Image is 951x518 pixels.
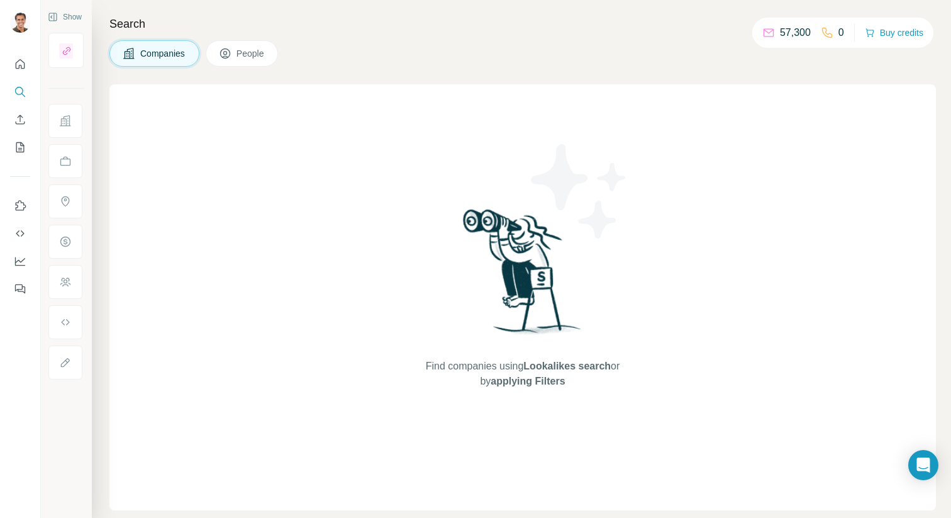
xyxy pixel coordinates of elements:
button: Show [39,8,91,26]
span: applying Filters [491,376,565,386]
p: 57,300 [780,25,811,40]
button: Feedback [10,278,30,300]
span: Find companies using or by [422,359,623,389]
button: Search [10,81,30,103]
span: Lookalikes search [523,361,611,371]
button: Buy credits [865,24,923,42]
img: Surfe Illustration - Stars [523,135,636,248]
button: Use Surfe on LinkedIn [10,194,30,217]
img: Avatar [10,13,30,33]
span: People [236,47,265,60]
img: Surfe Illustration - Woman searching with binoculars [457,206,588,346]
button: My lists [10,136,30,159]
button: Quick start [10,53,30,76]
span: Companies [140,47,186,60]
button: Enrich CSV [10,108,30,131]
h4: Search [109,15,936,33]
p: 0 [838,25,844,40]
button: Use Surfe API [10,222,30,245]
button: Dashboard [10,250,30,273]
div: Open Intercom Messenger [908,450,938,480]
